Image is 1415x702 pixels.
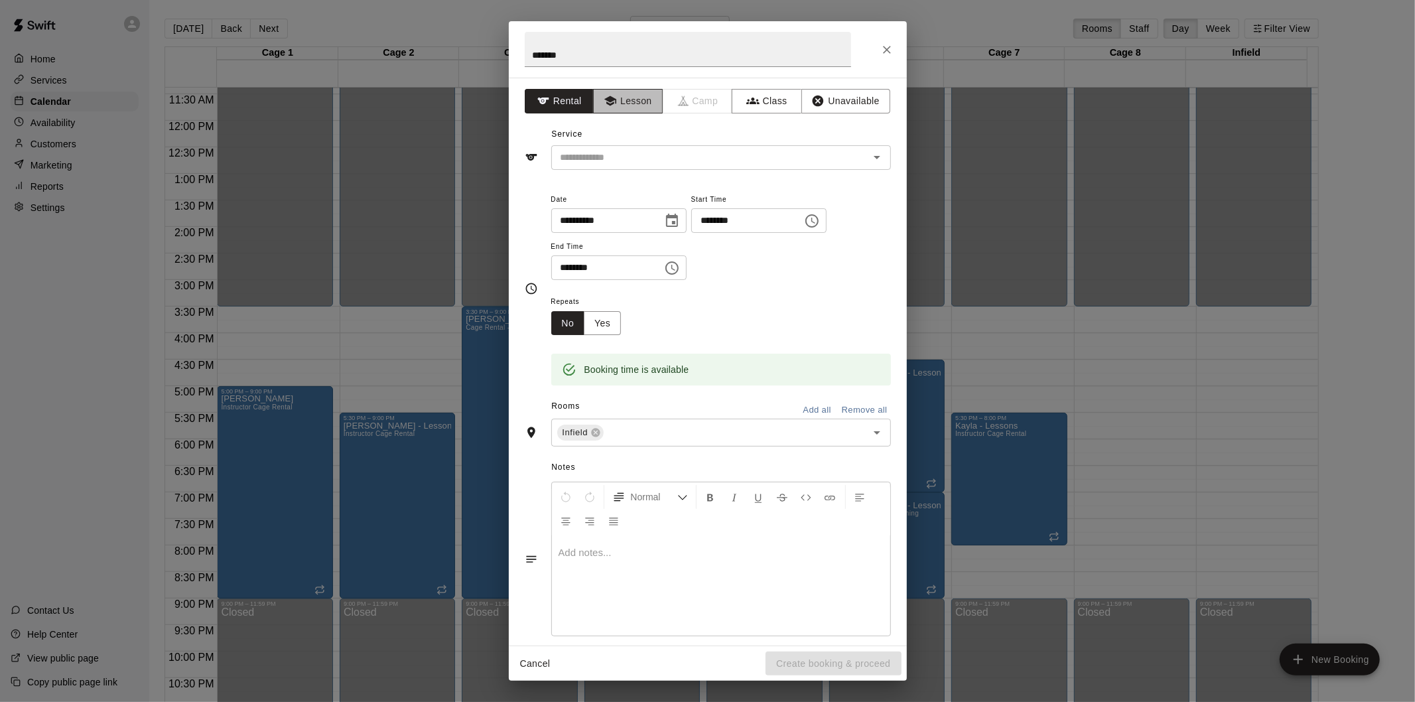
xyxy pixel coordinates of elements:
[663,89,733,113] span: Camps can only be created in the Services page
[551,457,890,478] span: Notes
[631,490,677,504] span: Normal
[795,485,817,509] button: Insert Code
[607,485,693,509] button: Formatting Options
[525,553,538,566] svg: Notes
[602,509,625,533] button: Justify Align
[659,255,685,281] button: Choose time, selected time is 8:30 PM
[593,89,663,113] button: Lesson
[555,509,577,533] button: Center Align
[555,485,577,509] button: Undo
[691,191,827,209] span: Start Time
[819,485,841,509] button: Insert Link
[514,652,557,676] button: Cancel
[584,358,689,382] div: Booking time is available
[868,148,886,167] button: Open
[771,485,793,509] button: Format Strikethrough
[578,509,601,533] button: Right Align
[578,485,601,509] button: Redo
[551,311,622,336] div: outlined button group
[551,293,632,311] span: Repeats
[868,423,886,442] button: Open
[747,485,770,509] button: Format Underline
[839,400,891,421] button: Remove all
[525,282,538,295] svg: Timing
[801,89,890,113] button: Unavailable
[525,151,538,164] svg: Service
[551,238,687,256] span: End Time
[723,485,746,509] button: Format Italics
[875,38,899,62] button: Close
[525,89,594,113] button: Rental
[525,426,538,439] svg: Rooms
[659,208,685,234] button: Choose date, selected date is Sep 22, 2025
[557,426,594,439] span: Infield
[799,208,825,234] button: Choose time, selected time is 8:00 PM
[584,311,621,336] button: Yes
[796,400,839,421] button: Add all
[557,425,604,441] div: Infield
[848,485,871,509] button: Left Align
[551,129,582,139] span: Service
[551,401,580,411] span: Rooms
[732,89,801,113] button: Class
[699,485,722,509] button: Format Bold
[551,311,585,336] button: No
[551,191,687,209] span: Date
